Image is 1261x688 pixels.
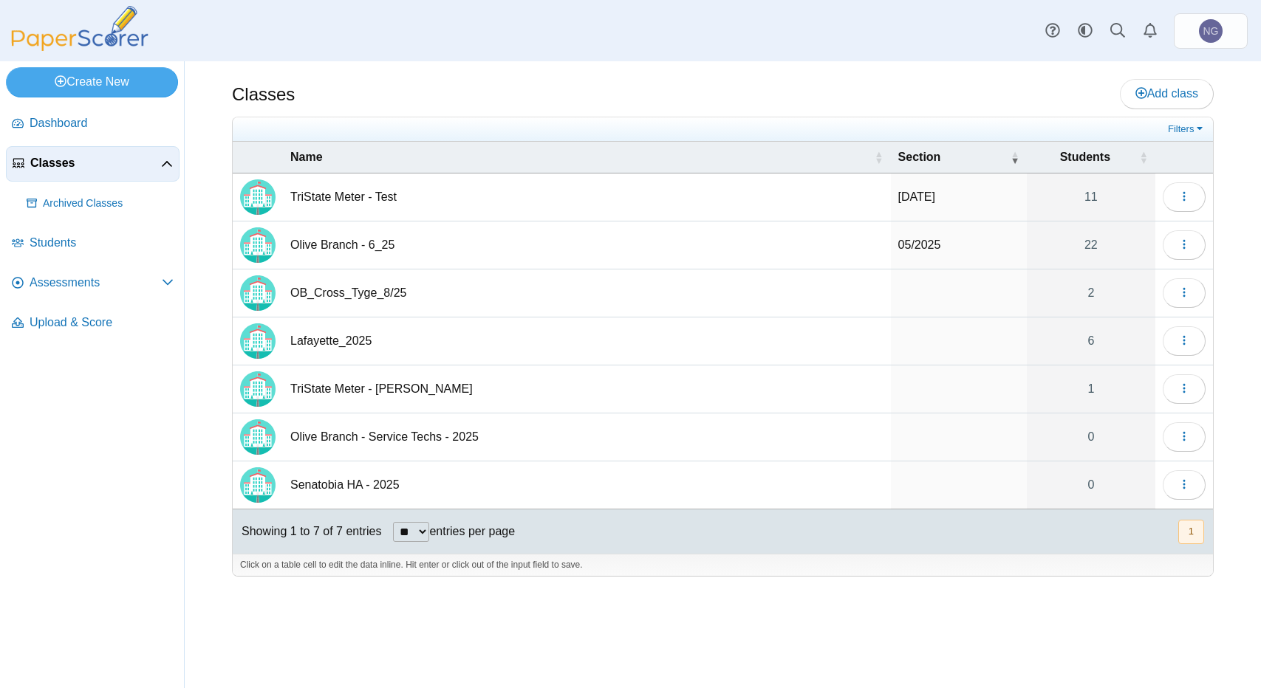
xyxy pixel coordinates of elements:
span: Students [30,235,174,251]
a: Upload & Score [6,306,180,341]
img: Locally created class [240,275,276,311]
span: Add class [1135,87,1198,100]
div: Showing 1 to 7 of 7 entries [233,509,381,554]
img: Locally created class [240,179,276,215]
td: TriState Meter - Test [283,173,891,221]
div: Click on a table cell to edit the data inline. Hit enter or click out of the input field to save. [233,554,1213,576]
a: PaperScorer [6,41,154,53]
button: 1 [1178,520,1204,544]
img: PaperScorer [6,6,154,51]
span: Archived Classes [43,196,174,211]
label: entries per page [429,525,515,537]
a: 0 [1027,461,1155,509]
td: Lafayette_2025 [283,317,891,365]
a: Archived Classes [21,186,180,221]
span: Nathan Green [1199,19,1223,43]
a: Assessments [6,266,180,301]
span: Assessments [30,275,162,291]
td: OB_Cross_Tyge_8/25 [283,269,891,317]
span: Dashboard [30,115,174,131]
a: Nathan Green [1174,13,1248,49]
a: Alerts [1134,15,1166,47]
a: 22 [1027,221,1155,269]
span: Section [898,149,1008,165]
a: 6 [1027,317,1155,365]
td: Olive Branch - 6_25 [283,221,891,269]
a: Students [6,226,180,261]
img: Locally created class [240,227,276,263]
a: 11 [1027,173,1155,221]
img: Locally created class [240,323,276,359]
nav: pagination [1177,520,1204,544]
img: Locally created class [240,419,276,455]
a: 0 [1027,413,1155,461]
span: Name [290,149,872,165]
a: Classes [6,146,180,182]
a: 2 [1027,269,1155,317]
td: Olive Branch - Service Techs - 2025 [283,413,891,461]
td: 05/2025 [891,221,1027,269]
span: Upload & Score [30,314,174,331]
span: Classes [30,155,161,171]
td: TriState Meter - [PERSON_NAME] [283,365,891,413]
td: Senatobia HA - 2025 [283,461,891,509]
td: [DATE] [891,173,1027,221]
span: Students [1034,149,1136,165]
span: Name : Activate to sort [875,150,884,165]
span: Students : Activate to sort [1139,150,1148,165]
a: Add class [1120,79,1214,109]
a: Create New [6,67,178,97]
a: Filters [1164,122,1209,137]
span: Nathan Green [1203,26,1219,36]
span: Section : Activate to remove sorting [1011,150,1019,165]
a: 1 [1027,365,1155,413]
a: Dashboard [6,106,180,142]
img: Locally created class [240,467,276,503]
img: Locally created class [240,371,276,407]
h1: Classes [232,82,295,107]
